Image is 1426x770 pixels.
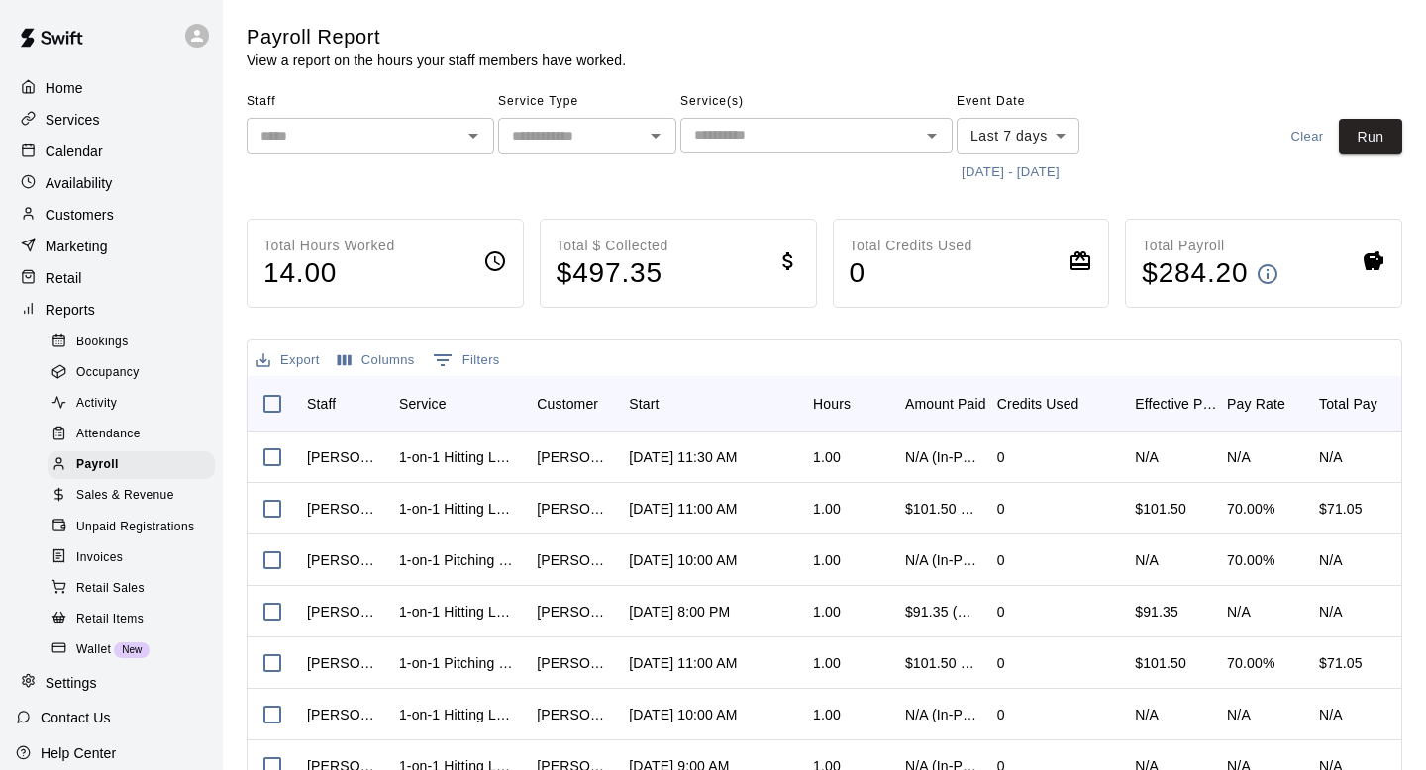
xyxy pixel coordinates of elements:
[1339,119,1402,155] button: Run
[16,263,207,293] a: Retail
[813,499,841,519] div: 1.00
[997,653,1005,673] div: 0
[537,653,609,673] div: Pete Kardakos
[557,256,668,291] h4: $ 497.35
[905,499,977,519] div: $101.50 (Card)
[1227,376,1285,432] div: Pay Rate
[76,394,117,414] span: Activity
[1227,550,1274,570] div: 70.00%
[307,550,379,570] div: Jake Deakins
[46,205,114,225] p: Customers
[48,606,215,633] div: Retail Items
[76,610,144,629] span: Retail Items
[16,137,207,166] a: Calendar
[997,550,1005,570] div: 0
[399,447,517,467] div: 1-on-1 Hitting Lesson w/ Danny Hill
[957,118,1079,154] div: Last 7 days
[997,602,1005,622] div: 0
[46,78,83,98] p: Home
[557,236,668,256] p: Total $ Collected
[76,455,119,475] span: Payroll
[399,499,517,519] div: 1-on-1 Hitting Lesson
[247,86,494,118] span: Staff
[41,708,111,727] p: Contact Us
[1135,376,1217,432] div: Effective Price
[905,447,977,467] div: N/A (In-Person)
[905,376,986,432] div: Amount Paid
[46,173,113,193] p: Availability
[1217,376,1309,432] div: Pay Rate
[850,256,972,291] h4: 0
[1319,447,1343,467] div: N/A
[48,573,223,604] a: Retail Sales
[16,295,207,325] a: Reports
[629,705,737,724] div: Aug 12, 2025, 10:00 AM
[1319,705,1343,724] div: N/A
[48,357,223,388] a: Occupancy
[957,86,1130,118] span: Event Date
[399,653,517,673] div: 1-on-1 Pitching Lesson
[813,447,841,467] div: 1.00
[997,705,1005,724] div: 0
[1319,376,1377,432] div: Total Pay
[680,86,953,118] span: Service(s)
[957,157,1065,188] button: [DATE] - [DATE]
[1227,705,1251,724] div: N/A
[997,499,1005,519] div: 0
[16,168,207,198] a: Availability
[263,236,395,256] p: Total Hours Worked
[16,200,207,230] div: Customers
[1309,376,1401,432] div: Total Pay
[389,376,527,432] div: Service
[850,236,972,256] p: Total Credits Used
[642,122,669,149] button: Open
[1142,256,1248,291] h4: $ 284.20
[813,653,841,673] div: 1.00
[537,550,609,570] div: John Findley
[399,376,447,432] div: Service
[247,24,626,50] h5: Payroll Report
[247,50,626,70] p: View a report on the hours your staff members have worked.
[48,389,223,420] a: Activity
[537,705,609,724] div: Matthew States
[48,636,215,664] div: WalletNew
[629,653,737,673] div: Aug 12, 2025, 11:00 AM
[48,420,223,450] a: Attendance
[48,481,223,512] a: Sales & Revenue
[16,232,207,261] a: Marketing
[1319,499,1363,519] div: $71.05
[76,579,145,599] span: Retail Sales
[1319,653,1363,673] div: $71.05
[399,705,517,724] div: 1-on-1 Hitting Lesson w/ Danny Hill
[813,602,841,622] div: 1.00
[813,376,851,432] div: Hours
[48,512,223,542] a: Unpaid Registrations
[307,376,336,432] div: Staff
[114,644,150,655] span: New
[1125,689,1217,740] div: N/A
[307,447,379,467] div: Danny Hill
[48,451,215,479] div: Payroll
[297,376,389,432] div: Staff
[48,390,215,418] div: Activity
[48,575,215,603] div: Retail Sales
[48,421,215,448] div: Attendance
[537,376,598,432] div: Customer
[1142,236,1279,256] p: Total Payroll
[333,345,420,376] button: Select columns
[537,447,609,467] div: John Findley
[905,602,977,622] div: $91.35 (Cheque)
[48,329,215,356] div: Bookings
[527,376,619,432] div: Customer
[76,518,194,537] span: Unpaid Registrations
[905,653,977,673] div: $101.50 (Card)
[16,668,207,698] div: Settings
[16,105,207,135] a: Services
[48,604,223,634] a: Retail Items
[307,499,379,519] div: Jake Deakins
[918,122,946,149] button: Open
[629,550,737,570] div: Aug 13, 2025, 10:00 AM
